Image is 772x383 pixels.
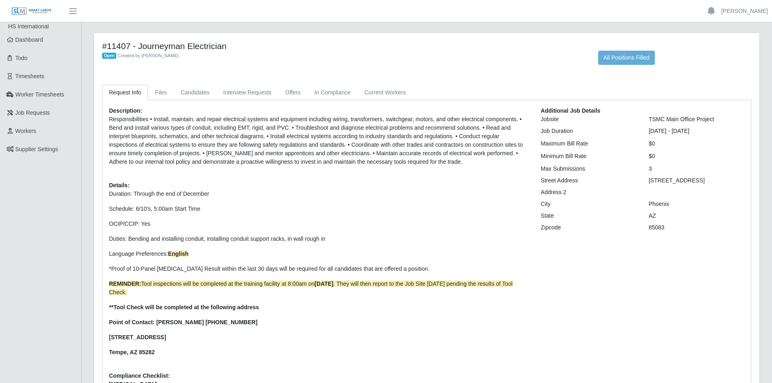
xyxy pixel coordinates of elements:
div: $0 [643,152,751,160]
div: Zipcode [535,223,642,232]
a: Candidates [174,85,216,101]
b: Description: [109,107,142,114]
p: Duration: Through the end of December [109,190,528,198]
span: Worker Timesheets [15,91,64,98]
span: Job Requests [15,109,50,116]
span: Timesheets [15,73,45,79]
span: Dashboard [15,36,43,43]
strong: [STREET_ADDRESS] [109,334,166,340]
span: ending and installing conduit, installing conduit support racks, in wall rough in [132,235,325,242]
a: In Compliance [308,85,358,101]
div: Minimum Bill Rate [535,152,642,160]
a: Files [148,85,174,101]
div: TSMC Main Office Project [643,115,751,124]
p: *Proof of 10-Panel [MEDICAL_DATA] Result within the last 30 days will be required for all candida... [109,265,528,273]
div: Phoenix [643,200,751,208]
b: Additional Job Details [541,107,600,114]
strong: **Tool Check will be completed at the following address [109,304,259,310]
p: OCIP/CCIP: Yes [109,220,528,228]
div: [STREET_ADDRESS] [643,176,751,185]
p: Responsibilities • Install, maintain, and repair electrical systems and equipment including wirin... [109,115,528,166]
a: Interview Requests [216,85,278,101]
span: Todo [15,55,28,61]
p: Schedule: 6/10's, 5:00am Start Time [109,205,528,213]
div: State [535,212,642,220]
span: Supplier Settings [15,146,58,152]
p: Language Preferences: [109,250,528,258]
span: HS International [8,23,49,30]
div: 85083 [643,223,751,232]
div: Max Submissions [535,165,642,173]
span: Open [102,53,116,59]
a: Offers [278,85,308,101]
b: Compliance Checklist: [109,372,170,379]
strong: Point of Contact: [PERSON_NAME] [PHONE_NUMBER] [109,319,257,325]
a: [PERSON_NAME] [721,7,768,15]
div: Job Duration [535,127,642,135]
div: City [535,200,642,208]
span: Created by [PERSON_NAME] [118,53,179,58]
div: AZ [643,212,751,220]
div: Maximum Bill Rate [535,139,642,148]
h4: #11407 - Journeyman Electrician [102,41,586,51]
strong: [DATE] [314,280,333,287]
div: 3 [643,165,751,173]
a: Current Workers [357,85,413,101]
strong: English [168,250,189,257]
span: Tool inspections will be completed at the training facility at 8:00am on . They will then report ... [109,280,513,295]
button: All Positions Filled [598,51,655,65]
p: Duties: B [109,235,528,243]
div: $0 [643,139,751,148]
img: SLM Logo [11,7,52,16]
div: Address 2 [535,188,642,197]
b: Details: [109,182,130,188]
span: Workers [15,128,36,134]
a: Request Info [102,85,148,101]
div: Street Address [535,176,642,185]
div: [DATE] - [DATE] [643,127,751,135]
div: Jobsite [535,115,642,124]
strong: Tempe, AZ 85282 [109,349,155,355]
strong: REMINDER: [109,280,141,287]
